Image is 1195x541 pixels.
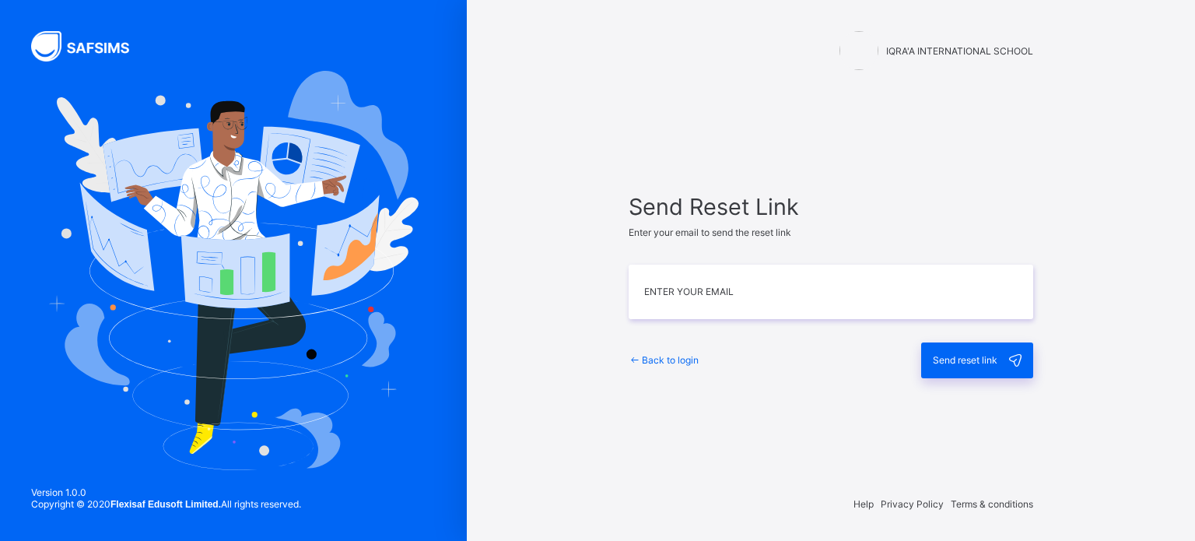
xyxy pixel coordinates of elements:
[881,498,944,510] span: Privacy Policy
[629,354,699,366] a: Back to login
[48,71,419,469] img: Hero Image
[110,499,221,510] strong: Flexisaf Edusoft Limited.
[951,498,1033,510] span: Terms & conditions
[31,31,148,61] img: SAFSIMS Logo
[629,227,791,238] span: Enter your email to send the reset link
[31,498,301,510] span: Copyright © 2020 All rights reserved.
[839,31,878,70] img: IQRA'A INTERNATIONAL SCHOOL
[886,45,1033,57] span: IQRA'A INTERNATIONAL SCHOOL
[853,498,874,510] span: Help
[31,487,301,498] span: Version 1.0.0
[933,354,997,366] span: Send reset link
[642,354,699,366] span: Back to login
[629,193,1033,220] span: Send Reset Link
